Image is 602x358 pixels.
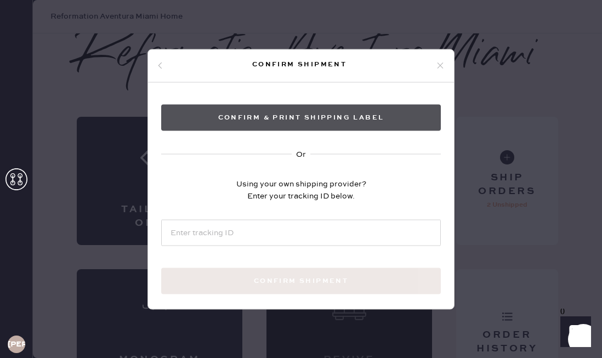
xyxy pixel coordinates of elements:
[550,309,597,356] iframe: Front Chat
[163,58,435,71] div: Confirm shipment
[161,219,441,246] input: Enter tracking ID
[236,178,366,202] div: Using your own shipping provider? Enter your tracking ID below.
[161,104,441,130] button: Confirm & Print shipping label
[161,268,441,294] button: Confirm shipment
[8,340,25,348] h3: [PERSON_NAME]
[296,148,306,160] div: Or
